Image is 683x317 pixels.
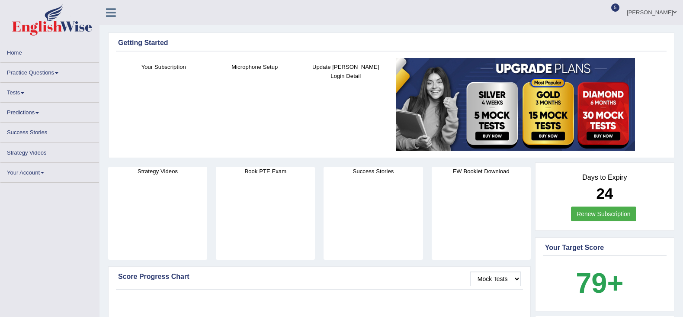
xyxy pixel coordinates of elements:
[0,143,99,160] a: Strategy Videos
[545,174,664,181] h4: Days to Expiry
[122,62,205,71] h4: Your Subscription
[571,207,636,221] a: Renew Subscription
[0,163,99,180] a: Your Account
[118,272,521,282] div: Score Progress Chart
[108,167,207,176] h4: Strategy Videos
[0,63,99,80] a: Practice Questions
[0,123,99,139] a: Success Stories
[118,38,664,48] div: Getting Started
[576,267,623,299] b: 79+
[0,103,99,120] a: Predictions
[611,3,620,12] span: 5
[432,167,531,176] h4: EW Booklet Download
[596,185,613,202] b: 24
[0,83,99,100] a: Tests
[324,167,423,176] h4: Success Stories
[0,43,99,60] a: Home
[396,58,635,151] img: small5.jpg
[545,243,664,253] div: Your Target Score
[216,167,315,176] h4: Book PTE Exam
[305,62,387,81] h4: Update [PERSON_NAME] Login Detail
[214,62,296,71] h4: Microphone Setup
